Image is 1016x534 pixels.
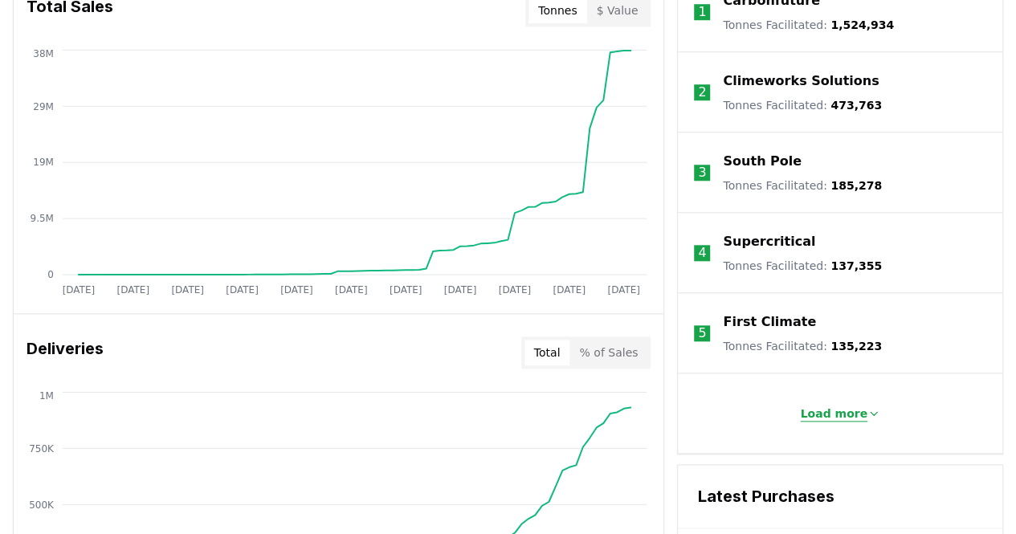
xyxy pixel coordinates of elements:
[553,283,586,295] tspan: [DATE]
[33,47,54,59] tspan: 38M
[27,336,104,369] h3: Deliveries
[800,406,867,422] p: Load more
[39,389,54,401] tspan: 1M
[723,177,882,194] p: Tonnes Facilitated :
[33,100,54,112] tspan: 29M
[31,213,54,224] tspan: 9.5M
[444,283,477,295] tspan: [DATE]
[723,71,879,91] a: Climeworks Solutions
[698,243,706,263] p: 4
[723,17,894,33] p: Tonnes Facilitated :
[117,283,150,295] tspan: [DATE]
[830,179,882,192] span: 185,278
[226,283,259,295] tspan: [DATE]
[723,232,815,251] a: Supercritical
[787,397,893,430] button: Load more
[830,259,882,272] span: 137,355
[723,312,816,332] a: First Climate
[723,258,882,274] p: Tonnes Facilitated :
[723,97,882,113] p: Tonnes Facilitated :
[29,442,55,454] tspan: 750K
[63,283,96,295] tspan: [DATE]
[723,152,802,171] a: South Pole
[698,324,706,343] p: 5
[830,99,882,112] span: 473,763
[830,340,882,353] span: 135,223
[698,163,706,182] p: 3
[524,340,570,365] button: Total
[499,283,532,295] tspan: [DATE]
[698,2,706,22] p: 1
[335,283,368,295] tspan: [DATE]
[830,18,894,31] span: 1,524,934
[33,157,54,168] tspan: 19M
[608,283,641,295] tspan: [DATE]
[697,484,983,508] h3: Latest Purchases
[29,499,55,510] tspan: 500K
[390,283,422,295] tspan: [DATE]
[47,269,54,280] tspan: 0
[698,83,706,102] p: 2
[569,340,647,365] button: % of Sales
[171,283,204,295] tspan: [DATE]
[280,283,313,295] tspan: [DATE]
[723,338,882,354] p: Tonnes Facilitated :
